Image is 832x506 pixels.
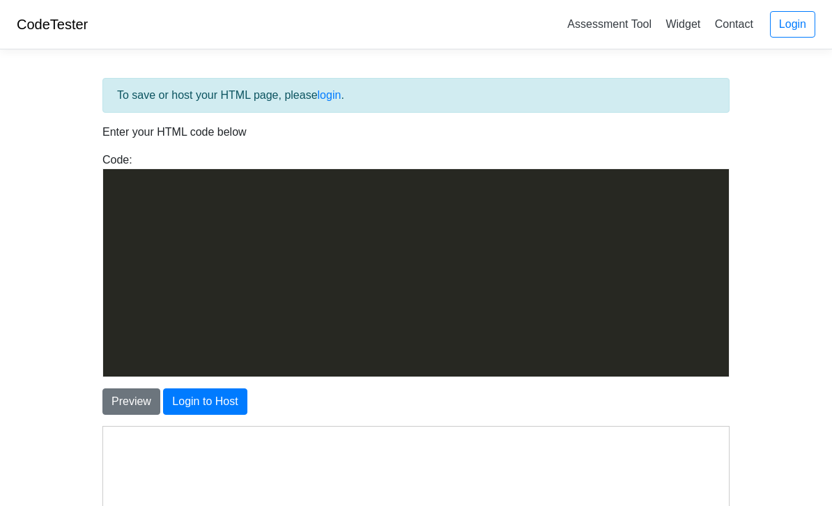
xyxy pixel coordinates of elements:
div: To save or host your HTML page, please . [102,78,730,113]
a: Assessment Tool [562,13,657,35]
a: Widget [660,13,706,35]
a: CodeTester [17,17,88,32]
div: Code: [92,152,740,377]
a: Contact [709,13,759,35]
a: Login [770,11,815,38]
p: Enter your HTML code below [102,124,730,141]
button: Preview [102,388,160,415]
button: Login to Host [163,388,247,415]
a: login [318,89,341,101]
